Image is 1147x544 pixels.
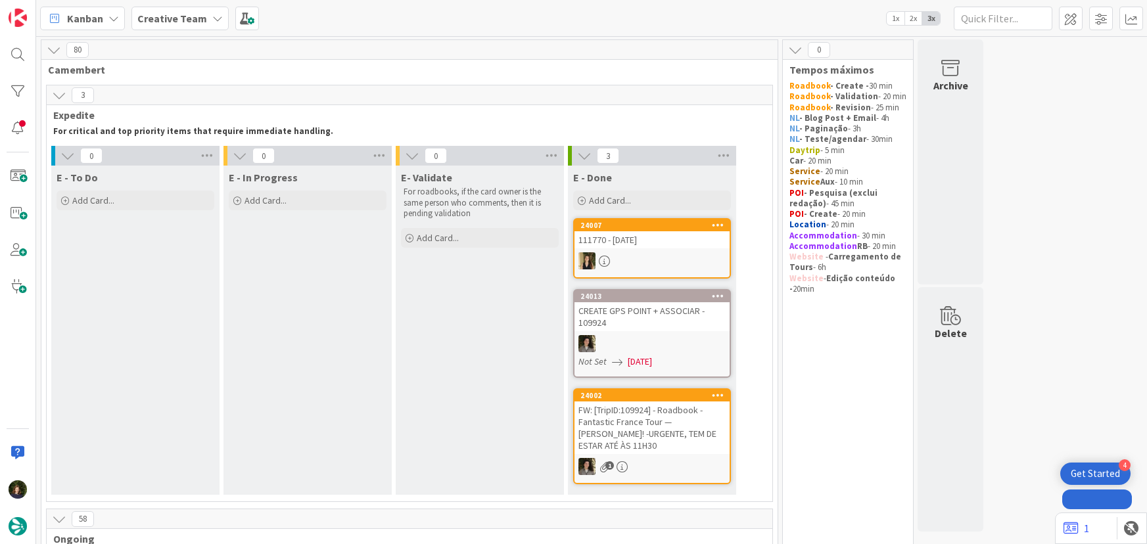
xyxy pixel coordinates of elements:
[789,252,906,273] p: - - 6h
[789,188,906,210] p: - 45 min
[589,194,631,206] span: Add Card...
[425,148,447,164] span: 0
[1119,459,1131,471] div: 4
[789,155,803,166] strong: Car
[804,208,837,219] strong: - Create
[789,133,799,145] strong: NL
[789,177,906,187] p: - 10 min
[922,12,940,25] span: 3x
[137,12,207,25] b: Creative Team
[605,461,614,470] span: 1
[789,273,906,295] p: - 20min
[72,194,114,206] span: Add Card...
[57,171,98,184] span: E - To Do
[789,251,824,262] strong: Website
[789,187,879,209] strong: - Pesquisa (exclui redação)
[789,81,906,91] p: 30 min
[799,112,876,124] strong: - Blog Post + Email
[574,231,730,248] div: 111770 - [DATE]
[789,251,903,273] strong: Carregamento de Tours
[48,63,761,76] span: Camembert
[799,133,866,145] strong: - Teste/agendar
[574,219,730,231] div: 24007
[574,390,730,401] div: 24002
[574,219,730,248] div: 24007111770 - [DATE]
[887,12,904,25] span: 1x
[857,240,868,252] strong: RB
[904,12,922,25] span: 2x
[789,102,906,113] p: - 25 min
[789,123,799,134] strong: NL
[789,80,830,91] strong: Roadbook
[789,91,906,102] p: - 20 min
[789,166,820,177] strong: Service
[789,187,804,198] strong: POI
[574,390,730,454] div: 24002FW: [TripID:109924] - Roadbook - Fantastic France Tour — [PERSON_NAME]! -URGENTE, TEM DE EST...
[933,78,968,93] div: Archive
[597,148,619,164] span: 3
[580,391,730,400] div: 24002
[578,252,596,269] img: SP
[580,221,730,230] div: 24007
[789,231,906,241] p: - 30 min
[789,230,857,241] strong: Accommodation
[789,91,830,102] strong: Roadbook
[789,208,804,219] strong: POI
[789,241,906,252] p: - 20 min
[67,11,103,26] span: Kanban
[789,112,799,124] strong: NL
[574,290,730,331] div: 24013CREATE GPS POINT + ASSOCIAR - 109924
[574,401,730,454] div: FW: [TripID:109924] - Roadbook - Fantastic France Tour — [PERSON_NAME]! -URGENTE, TEM DE ESTAR AT...
[417,232,459,244] span: Add Card...
[789,145,906,156] p: - 5 min
[580,292,730,301] div: 24013
[1071,467,1120,480] div: Get Started
[404,187,556,219] p: For roadbooks, if the card owner is the same person who comments, then it is pending validation
[573,171,612,184] span: E - Done
[72,511,94,527] span: 58
[578,355,607,367] i: Not Set
[789,145,820,156] strong: Daytrip
[789,176,820,187] strong: Service
[789,124,906,134] p: - 3h
[799,123,848,134] strong: - Paginação
[252,148,275,164] span: 0
[245,194,287,206] span: Add Card...
[954,7,1052,30] input: Quick Filter...
[574,252,730,269] div: SP
[80,148,103,164] span: 0
[578,335,596,352] img: MS
[935,325,967,341] div: Delete
[574,458,730,475] div: MS
[789,134,906,145] p: - 30min
[9,9,27,27] img: Visit kanbanzone.com
[820,176,835,187] strong: Aux
[789,219,826,230] strong: Location
[574,290,730,302] div: 24013
[808,42,830,58] span: 0
[9,517,27,535] img: avatar
[574,302,730,331] div: CREATE GPS POINT + ASSOCIAR - 109924
[830,102,871,113] strong: - Revision
[830,80,869,91] strong: - Create -
[789,113,906,124] p: - 4h
[789,273,824,284] strong: Website
[72,87,94,103] span: 3
[789,156,906,166] p: - 20 min
[401,171,452,184] span: E- Validate
[789,209,906,219] p: - 20 min
[66,42,89,58] span: 80
[9,480,27,499] img: MC
[229,171,298,184] span: E - In Progress
[628,355,652,369] span: [DATE]
[53,125,333,137] strong: For critical and top priority items that require immediate handling.
[1060,463,1131,485] div: Open Get Started checklist, remaining modules: 4
[830,91,878,102] strong: - Validation
[789,63,897,76] span: Tempos máximos
[789,240,857,252] strong: Accommodation
[574,335,730,352] div: MS
[1064,520,1089,536] a: 1
[789,219,906,230] p: - 20 min
[789,102,830,113] strong: Roadbook
[789,166,906,177] p: - 20 min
